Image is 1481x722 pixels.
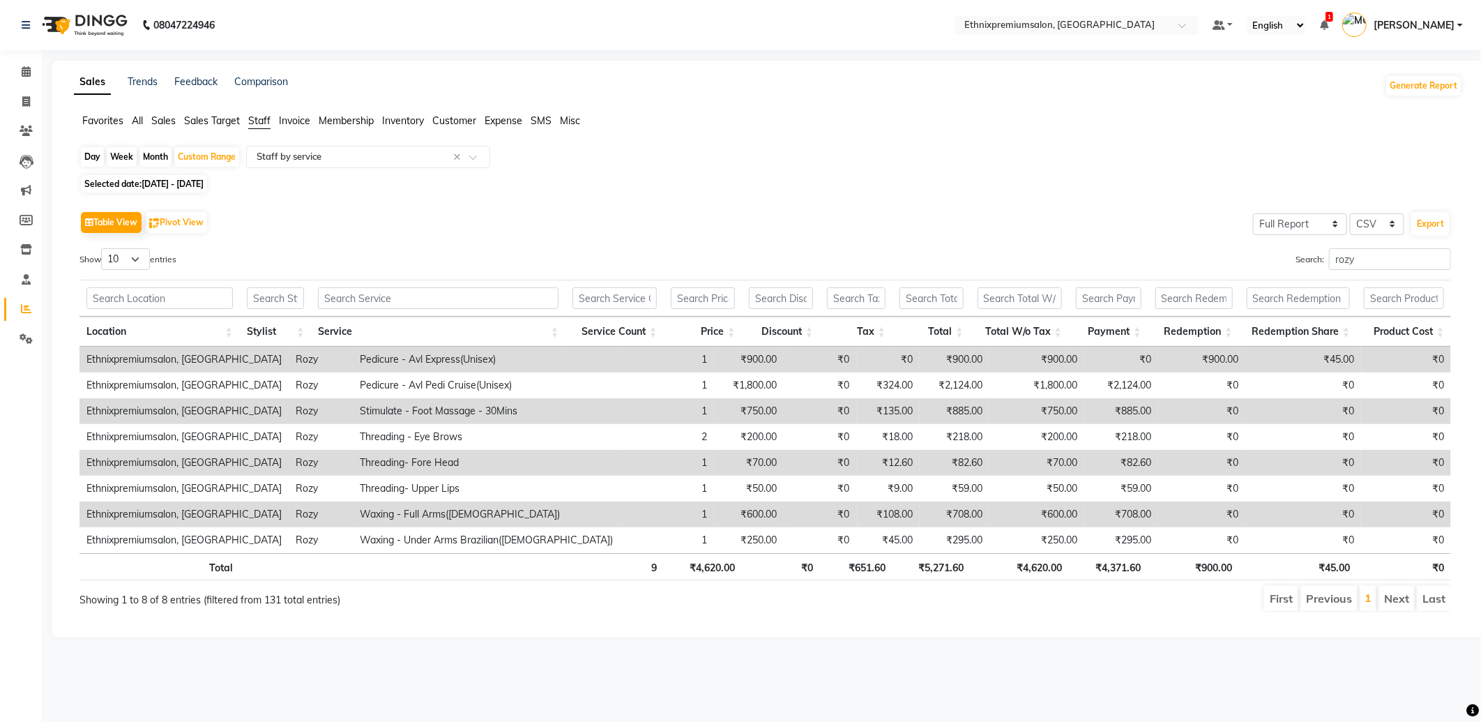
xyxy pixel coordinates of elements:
td: Ethnixpremiumsalon, [GEOGRAPHIC_DATA] [79,424,289,450]
button: Pivot View [146,212,207,233]
td: Threading- Upper Lips [353,476,620,502]
td: ₹50.00 [714,476,784,502]
td: ₹0 [1361,476,1451,502]
td: ₹885.00 [920,398,989,424]
label: Search: [1296,248,1451,270]
div: Showing 1 to 8 of 8 entries (filtered from 131 total entries) [79,585,639,608]
b: 08047224946 [153,6,215,45]
td: Rozy [289,527,353,553]
td: Threading - Eye Brows [353,424,620,450]
td: Threading- Fore Head [353,450,620,476]
td: Pedicure - Avl Pedi Cruise(Unisex) [353,373,620,398]
td: ₹900.00 [989,347,1084,373]
td: ₹0 [857,347,920,373]
input: Search Total W/o Tax [978,287,1062,309]
th: ₹651.60 [820,553,893,580]
img: MUSTHAFA [1342,13,1367,37]
input: Search Location [86,287,233,309]
td: ₹0 [1158,398,1245,424]
td: ₹218.00 [1084,424,1158,450]
td: ₹0 [784,476,857,502]
input: Search Tax [827,287,886,309]
td: ₹600.00 [989,502,1084,527]
td: ₹0 [1361,398,1451,424]
input: Search Redemption [1155,287,1233,309]
th: Price: activate to sort column ascending [664,317,742,347]
span: 1 [1326,12,1333,22]
td: ₹12.60 [857,450,920,476]
span: All [132,114,143,127]
td: Rozy [289,424,353,450]
th: Total [79,553,240,580]
td: 1 [620,373,714,398]
td: ₹18.00 [857,424,920,450]
td: ₹900.00 [714,347,784,373]
button: Generate Report [1386,76,1461,96]
input: Search Discount [749,287,813,309]
span: SMS [531,114,552,127]
a: Comparison [234,75,288,88]
td: Ethnixpremiumsalon, [GEOGRAPHIC_DATA] [79,450,289,476]
th: ₹0 [1357,553,1451,580]
td: ₹1,800.00 [989,373,1084,398]
a: Trends [128,75,158,88]
td: ₹0 [1084,347,1158,373]
td: 1 [620,347,714,373]
label: Show entries [79,248,176,270]
a: 1 [1320,19,1328,31]
td: Rozy [289,502,353,527]
td: ₹70.00 [989,450,1084,476]
span: Inventory [382,114,424,127]
td: ₹0 [1246,476,1361,502]
td: Rozy [289,450,353,476]
span: [DATE] - [DATE] [142,179,204,189]
td: Ethnixpremiumsalon, [GEOGRAPHIC_DATA] [79,398,289,424]
td: ₹70.00 [714,450,784,476]
th: 9 [565,553,664,580]
td: ₹324.00 [857,373,920,398]
td: ₹0 [784,527,857,553]
td: ₹750.00 [989,398,1084,424]
td: ₹45.00 [857,527,920,553]
th: ₹0 [742,553,820,580]
td: ₹0 [784,347,857,373]
td: ₹200.00 [714,424,784,450]
td: Pedicure - Avl Express(Unisex) [353,347,620,373]
td: Ethnixpremiumsalon, [GEOGRAPHIC_DATA] [79,527,289,553]
span: Misc [560,114,580,127]
td: Ethnixpremiumsalon, [GEOGRAPHIC_DATA] [79,476,289,502]
th: ₹900.00 [1148,553,1240,580]
th: Payment: activate to sort column ascending [1069,317,1148,347]
td: ₹0 [1246,450,1361,476]
span: Selected date: [81,175,207,193]
td: ₹50.00 [989,476,1084,502]
th: Redemption: activate to sort column ascending [1148,317,1240,347]
td: Ethnixpremiumsalon, [GEOGRAPHIC_DATA] [79,347,289,373]
td: ₹0 [784,373,857,398]
td: ₹0 [1158,373,1245,398]
input: Search Product Cost [1364,287,1444,309]
td: 1 [620,450,714,476]
td: Stimulate - Foot Massage - 30Mins [353,398,620,424]
a: Feedback [174,75,218,88]
td: ₹0 [1361,347,1451,373]
td: ₹0 [1246,373,1361,398]
td: ₹0 [784,398,857,424]
td: ₹108.00 [857,502,920,527]
td: 1 [620,476,714,502]
td: ₹82.60 [920,450,989,476]
span: [PERSON_NAME] [1374,18,1455,33]
th: Total: activate to sort column ascending [893,317,971,347]
td: 2 [620,424,714,450]
th: Total W/o Tax: activate to sort column ascending [971,317,1069,347]
th: Discount: activate to sort column ascending [742,317,820,347]
div: Custom Range [174,147,239,167]
td: Rozy [289,347,353,373]
td: ₹250.00 [714,527,784,553]
span: Clear all [453,150,465,165]
span: Customer [432,114,476,127]
td: ₹0 [1246,502,1361,527]
span: Membership [319,114,374,127]
td: ₹59.00 [1084,476,1158,502]
td: ₹2,124.00 [1084,373,1158,398]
